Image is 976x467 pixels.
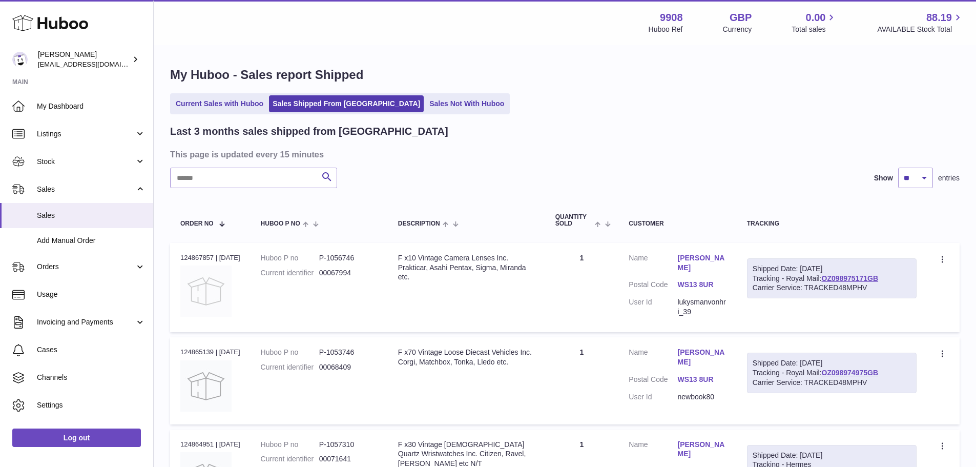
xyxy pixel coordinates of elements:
[170,149,957,160] h3: This page is updated every 15 minutes
[723,25,752,34] div: Currency
[319,268,378,278] dd: 00067994
[649,25,683,34] div: Huboo Ref
[180,253,240,262] div: 124867857 | [DATE]
[261,253,319,263] dt: Huboo P no
[877,11,964,34] a: 88.19 AVAILABLE Stock Total
[170,125,448,138] h2: Last 3 months sales shipped from [GEOGRAPHIC_DATA]
[753,378,911,388] div: Carrier Service: TRACKED48MPHV
[545,337,619,424] td: 1
[398,220,440,227] span: Description
[753,283,911,293] div: Carrier Service: TRACKED48MPHV
[629,220,726,227] div: Customer
[37,400,146,410] span: Settings
[398,348,535,367] div: F x70 Vintage Loose Diecast Vehicles Inc. Corgi, Matchbox, Tonka, Lledo etc.
[37,317,135,327] span: Invoicing and Payments
[822,369,879,377] a: OZ098974975GB
[660,11,683,25] strong: 9908
[747,220,917,227] div: Tracking
[677,392,726,402] dd: newbook80
[545,243,619,332] td: 1
[822,274,879,282] a: OZ098975171GB
[319,362,378,372] dd: 00068409
[37,211,146,220] span: Sales
[261,348,319,357] dt: Huboo P no
[37,262,135,272] span: Orders
[629,297,677,317] dt: User Id
[180,220,214,227] span: Order No
[677,440,726,459] a: [PERSON_NAME]
[677,280,726,290] a: WS13 8UR
[747,258,917,299] div: Tracking - Royal Mail:
[180,360,232,412] img: no-photo.jpg
[37,157,135,167] span: Stock
[629,253,677,275] dt: Name
[398,253,535,282] div: F x10 Vintage Camera Lenses Inc. Prakticar, Asahi Pentax, Sigma, Miranda etc.
[792,25,837,34] span: Total sales
[629,348,677,370] dt: Name
[319,454,378,464] dd: 00071641
[180,440,240,449] div: 124864951 | [DATE]
[753,358,911,368] div: Shipped Date: [DATE]
[874,173,893,183] label: Show
[37,129,135,139] span: Listings
[938,173,960,183] span: entries
[877,25,964,34] span: AVAILABLE Stock Total
[12,52,28,67] img: internalAdmin-9908@internal.huboo.com
[426,95,508,112] a: Sales Not With Huboo
[677,253,726,273] a: [PERSON_NAME]
[555,214,592,227] span: Quantity Sold
[926,11,952,25] span: 88.19
[261,362,319,372] dt: Current identifier
[677,375,726,384] a: WS13 8UR
[753,451,911,460] div: Shipped Date: [DATE]
[38,50,130,69] div: [PERSON_NAME]
[747,353,917,393] div: Tracking - Royal Mail:
[37,101,146,111] span: My Dashboard
[180,266,232,317] img: no-photo.jpg
[12,429,141,447] a: Log out
[37,185,135,194] span: Sales
[319,348,378,357] dd: P-1053746
[753,264,911,274] div: Shipped Date: [DATE]
[38,60,151,68] span: [EMAIL_ADDRESS][DOMAIN_NAME]
[792,11,837,34] a: 0.00 Total sales
[261,220,300,227] span: Huboo P no
[261,454,319,464] dt: Current identifier
[629,280,677,292] dt: Postal Code
[677,297,726,317] dd: lukysmanvonhri_39
[319,253,378,263] dd: P-1056746
[806,11,826,25] span: 0.00
[261,268,319,278] dt: Current identifier
[677,348,726,367] a: [PERSON_NAME]
[180,348,240,357] div: 124865139 | [DATE]
[37,345,146,355] span: Cases
[269,95,424,112] a: Sales Shipped From [GEOGRAPHIC_DATA]
[37,236,146,246] span: Add Manual Order
[170,67,960,83] h1: My Huboo - Sales report Shipped
[319,440,378,450] dd: P-1057310
[37,290,146,299] span: Usage
[629,440,677,462] dt: Name
[261,440,319,450] dt: Huboo P no
[629,392,677,402] dt: User Id
[37,373,146,382] span: Channels
[730,11,752,25] strong: GBP
[172,95,267,112] a: Current Sales with Huboo
[629,375,677,387] dt: Postal Code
